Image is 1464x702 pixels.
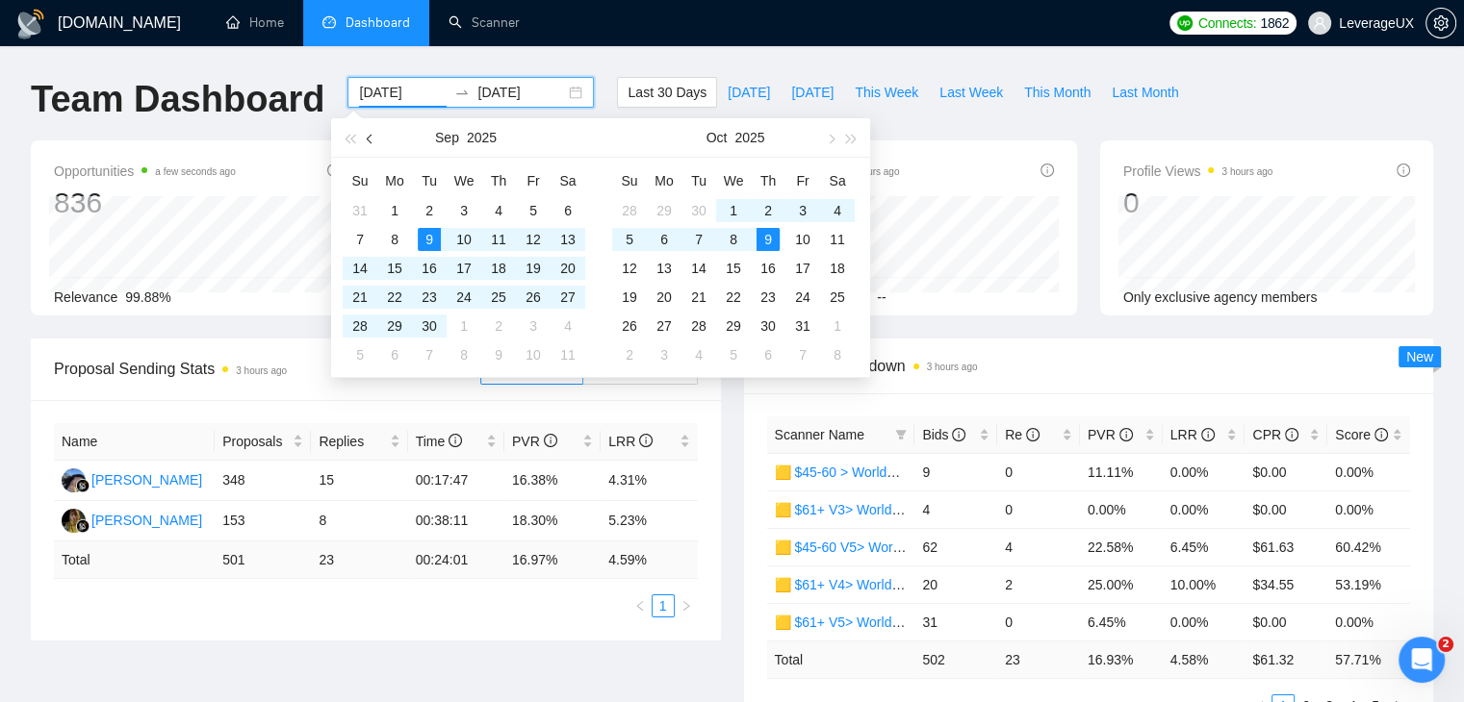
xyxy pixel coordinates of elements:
td: 2025-10-10 [516,340,551,369]
span: swap-right [454,85,470,100]
div: 6 [757,343,780,366]
td: 2025-09-28 [612,196,647,225]
div: 8 [452,343,475,366]
span: This Month [1024,82,1091,103]
span: user [1313,16,1326,30]
span: 1862 [1260,13,1289,34]
button: setting [1425,8,1456,38]
span: Proposals [222,431,289,452]
td: 2025-11-03 [647,340,681,369]
td: 153 [215,501,311,541]
th: We [447,165,481,196]
span: dashboard [322,15,336,29]
td: 2025-10-06 [377,340,412,369]
td: 9 [914,453,997,490]
span: info-circle [1374,428,1388,441]
span: Time [416,434,462,449]
span: Dashboard [346,14,410,31]
div: 5 [522,199,545,222]
div: 25 [487,286,510,309]
span: info-circle [639,434,653,447]
div: 7 [418,343,441,366]
input: Start date [359,82,447,103]
th: Sa [551,165,585,196]
td: 4.31% [601,461,697,501]
span: Opportunities [54,160,236,183]
div: 10 [522,343,545,366]
button: Last Month [1101,77,1189,108]
span: to [454,85,470,100]
td: 2025-09-29 [377,312,412,340]
div: 9 [487,343,510,366]
div: 19 [522,257,545,280]
span: Only exclusive agency members [1123,289,1318,305]
div: 14 [348,257,372,280]
div: 28 [348,314,372,338]
th: Name [54,423,215,461]
div: 10 [791,228,814,251]
button: 2025 [467,118,497,157]
span: info-circle [952,428,965,441]
span: 99.88% [125,289,170,305]
span: Last Month [1112,82,1178,103]
button: 2025 [734,118,764,157]
a: 🟨 $61+ V5> World_Design+Dev_Antony-Full-Stack_General [775,614,1143,630]
div: 30 [418,314,441,338]
div: 12 [522,228,545,251]
td: 2025-10-16 [751,254,785,283]
div: 5 [348,343,372,366]
td: 2025-10-12 [612,254,647,283]
div: 836 [54,185,236,221]
td: 2025-10-08 [716,225,751,254]
td: 0.00% [1327,490,1410,528]
td: 2025-10-05 [343,340,377,369]
div: 31 [791,314,814,338]
td: 2025-09-14 [343,254,377,283]
span: right [681,600,692,612]
span: info-circle [1119,428,1133,441]
div: 15 [722,257,745,280]
span: [DATE] [728,82,770,103]
a: 🟨 $61+ V4> World_Design Only_Roman-UX/UI_General [775,577,1119,592]
div: 5 [618,228,641,251]
div: 29 [653,199,676,222]
span: PVR [512,434,557,449]
span: info-circle [544,434,557,447]
div: 3 [791,199,814,222]
td: 2025-10-09 [481,340,516,369]
td: 2025-10-22 [716,283,751,312]
td: 4 [914,490,997,528]
td: 2025-10-03 [785,196,820,225]
span: Scanner Name [775,427,864,442]
span: left [634,600,646,612]
td: 2025-11-08 [820,340,855,369]
div: 2 [418,199,441,222]
time: 3 hours ago [849,166,900,177]
a: NK[PERSON_NAME] [62,512,202,527]
div: 28 [618,199,641,222]
td: 2025-10-10 [785,225,820,254]
a: AA[PERSON_NAME] [62,471,202,487]
td: 0 [997,453,1080,490]
td: 2025-10-07 [412,340,447,369]
td: 2025-10-23 [751,283,785,312]
td: 2025-09-22 [377,283,412,312]
div: 13 [653,257,676,280]
span: setting [1426,15,1455,31]
span: Proposal Sending Stats [54,357,480,381]
time: 3 hours ago [1221,166,1272,177]
div: 4 [556,314,579,338]
div: 13 [556,228,579,251]
th: Th [751,165,785,196]
div: 11 [487,228,510,251]
span: info-circle [1040,163,1054,177]
a: 🟨 $45-60 > World_Design+Dev_Antony-Front-End_General [775,464,1138,480]
time: 3 hours ago [927,362,978,372]
div: 30 [687,199,710,222]
span: Relevance [54,289,117,305]
span: Profile Views [1123,160,1273,183]
td: 0.00% [1163,453,1246,490]
div: [PERSON_NAME] [91,469,202,490]
td: 2025-09-21 [343,283,377,312]
td: 2025-10-31 [785,312,820,340]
